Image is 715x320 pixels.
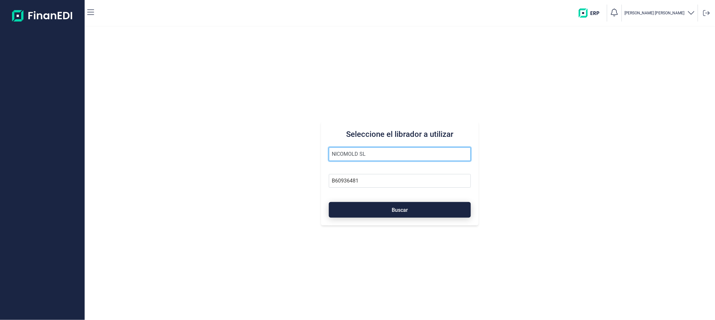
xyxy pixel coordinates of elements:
[579,8,604,18] img: erp
[392,208,408,212] span: Buscar
[624,8,695,18] button: [PERSON_NAME] [PERSON_NAME]
[12,5,73,26] img: Logo de aplicación
[329,129,471,139] h3: Seleccione el librador a utilizar
[329,202,471,218] button: Buscar
[329,147,471,161] input: Seleccione la razón social
[329,174,471,188] input: Busque por NIF
[624,10,685,16] p: [PERSON_NAME] [PERSON_NAME]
